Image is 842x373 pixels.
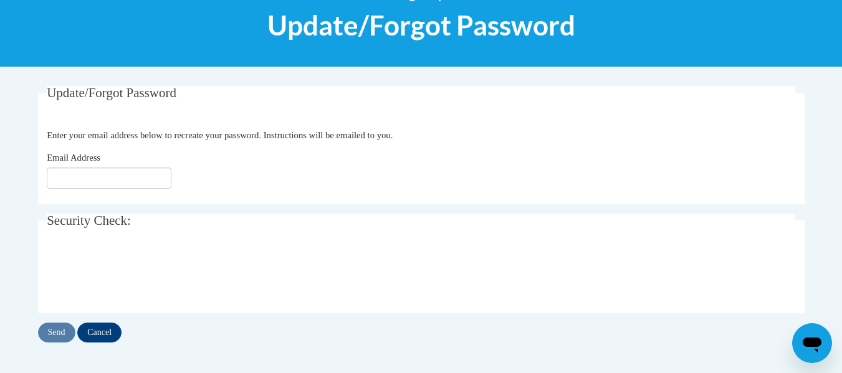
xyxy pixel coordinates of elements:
span: Update/Forgot Password [267,9,575,42]
iframe: reCAPTCHA [47,249,236,298]
span: Security Check: [47,213,131,228]
span: Email Address [47,153,100,163]
input: Cancel [77,323,122,342]
iframe: Button to launch messaging window [792,323,832,363]
span: Enter your email address below to recreate your password. Instructions will be emailed to you. [47,130,393,140]
input: Email [47,168,171,189]
span: Update/Forgot Password [47,85,176,100]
